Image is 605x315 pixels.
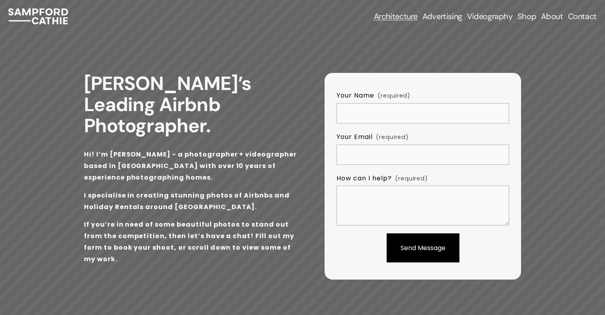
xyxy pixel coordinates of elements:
[84,150,298,182] strong: Hi! I’m [PERSON_NAME] - a photographer + videographer based in [GEOGRAPHIC_DATA] with over 10 yea...
[395,174,428,184] span: (required)
[8,8,68,24] img: Sampford Cathie Photo + Video
[401,243,445,252] span: Send Message
[374,12,418,21] span: Architecture
[467,11,513,22] a: Videography
[337,90,374,102] span: Your Name
[422,12,462,21] span: Advertising
[337,173,391,184] span: How can I help?
[337,131,373,143] span: Your Email
[568,11,597,22] a: Contact
[422,11,462,22] a: folder dropdown
[377,91,410,101] span: (required)
[84,191,291,211] strong: I specialise in creating stunning photos of Airbnbs and Holiday Rentals around [GEOGRAPHIC_DATA].
[517,11,536,22] a: Shop
[541,11,563,22] a: About
[387,233,459,262] button: Send MessageSend Message
[374,11,418,22] a: folder dropdown
[376,132,409,143] span: (required)
[84,220,296,263] strong: If you’re in need of some beautiful photos to stand out from the competition, then let’s have a c...
[84,71,255,138] strong: [PERSON_NAME]’s Leading Airbnb Photographer.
